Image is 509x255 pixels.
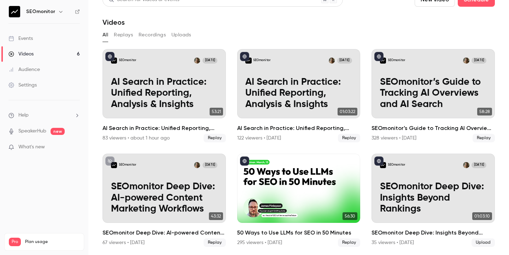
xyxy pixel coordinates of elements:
button: published [374,156,384,166]
button: Replays [114,29,133,41]
div: Videos [8,51,34,58]
p: SEOmonitor [119,163,136,167]
img: Anastasiia Shpitko [329,58,335,64]
a: SpeakerHub [18,127,46,135]
span: Pro [9,238,21,246]
a: AI Search in Practice: Unified Reporting, Analysis & Insights SEOmonitorAnastasiia Shpitko[DATE]A... [237,49,361,142]
span: 43:32 [209,212,223,220]
h2: 50 Ways to Use LLMs for SEO in 50 Minutes [237,229,361,237]
p: SEOmonitor [388,163,405,167]
button: published [105,52,115,61]
p: SEOmonitor [388,58,405,63]
span: Replay [338,238,360,247]
span: 01:03:10 [472,212,492,220]
span: What's new [18,143,45,151]
p: SEOmonitor Deep Dive: Insights Beyond Rankings [380,181,487,215]
li: AI Search in Practice: Unified Reporting, Analysis & Insights [237,49,361,142]
span: Replay [338,134,360,142]
div: Settings [8,82,37,89]
span: Replay [473,134,495,142]
p: SEOmonitor [253,58,270,63]
img: Anastasiia Shpitko [463,58,469,64]
span: Plan usage [25,239,80,245]
h6: SEOmonitor [26,8,55,15]
span: Help [18,112,29,119]
span: 01:03:22 [338,108,357,115]
p: SEOmonitor [119,58,136,63]
span: 56:30 [343,212,357,220]
span: 58:28 [477,108,492,115]
li: SEOmonitor Deep Dive: Insights Beyond Rankings [371,154,495,247]
div: 328 viewers • [DATE] [371,135,416,142]
div: 67 viewers • [DATE] [103,239,145,246]
span: Replay [204,238,226,247]
img: Anastasiia Shpitko [194,58,200,64]
h2: SEOmonitor Deep Dive: AI-powered Content Marketing Workflows [103,229,226,237]
span: new [51,128,65,135]
button: Recordings [139,29,166,41]
button: unpublished [105,156,115,166]
span: [DATE] [203,58,217,64]
div: 83 viewers • about 1 hour ago [103,135,170,142]
a: SEOmonitor’s Guide to Tracking AI Overviews and AI Search SEOmonitorAnastasiia Shpitko[DATE]SEOmo... [371,49,495,142]
ul: Videos [103,49,495,247]
span: 53:21 [210,108,223,115]
button: published [240,52,249,61]
h2: SEOmonitor Deep Dive: Insights Beyond Rankings [371,229,495,237]
span: [DATE] [472,162,486,168]
li: AI Search in Practice: Unified Reporting, Analysis & Insights [103,49,226,142]
li: 50 Ways to Use LLMs for SEO in 50 Minutes [237,154,361,247]
h2: AI Search in Practice: Unified Reporting, Analysis & Insights [103,124,226,132]
div: 295 viewers • [DATE] [237,239,282,246]
span: Replay [204,134,226,142]
button: All [103,29,108,41]
li: SEOmonitor’s Guide to Tracking AI Overviews and AI Search [371,49,495,142]
img: Anastasiia Shpitko [463,162,469,168]
a: 56:3050 Ways to Use LLMs for SEO in 50 Minutes295 viewers • [DATE]Replay [237,154,361,247]
h2: AI Search in Practice: Unified Reporting, Analysis & Insights [237,124,361,132]
h1: Videos [103,18,125,26]
button: Uploads [171,29,191,41]
li: SEOmonitor Deep Dive: AI-powered Content Marketing Workflows [103,154,226,247]
p: AI Search in Practice: Unified Reporting, Analysis & Insights [245,77,352,110]
a: SEOmonitor Deep Dive: Insights Beyond RankingsSEOmonitorAnastasiia Shpitko[DATE]SEOmonitor Deep D... [371,154,495,247]
span: [DATE] [472,58,486,64]
button: published [240,156,249,166]
p: SEOmonitor’s Guide to Tracking AI Overviews and AI Search [380,77,487,110]
p: AI Search in Practice: Unified Reporting, Analysis & Insights [111,77,218,110]
li: help-dropdown-opener [8,112,80,119]
div: Audience [8,66,40,73]
img: SEOmonitor [9,6,20,17]
span: [DATE] [337,58,352,64]
button: published [374,52,384,61]
span: [DATE] [203,162,217,168]
a: SEOmonitor Deep Dive: AI-powered Content Marketing WorkflowsSEOmonitorAnastasiia Shpitko[DATE]SEO... [103,154,226,247]
a: AI Search in Practice: Unified Reporting, Analysis & Insights SEOmonitorAnastasiia Shpitko[DATE]A... [103,49,226,142]
iframe: Noticeable Trigger [71,144,80,150]
img: Anastasiia Shpitko [194,162,200,168]
span: Upload [472,238,495,247]
p: SEOmonitor Deep Dive: AI-powered Content Marketing Workflows [111,181,218,215]
div: 122 viewers • [DATE] [237,135,281,142]
div: 35 viewers • [DATE] [371,239,414,246]
div: Events [8,35,33,42]
h2: SEOmonitor’s Guide to Tracking AI Overviews and AI Search [371,124,495,132]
